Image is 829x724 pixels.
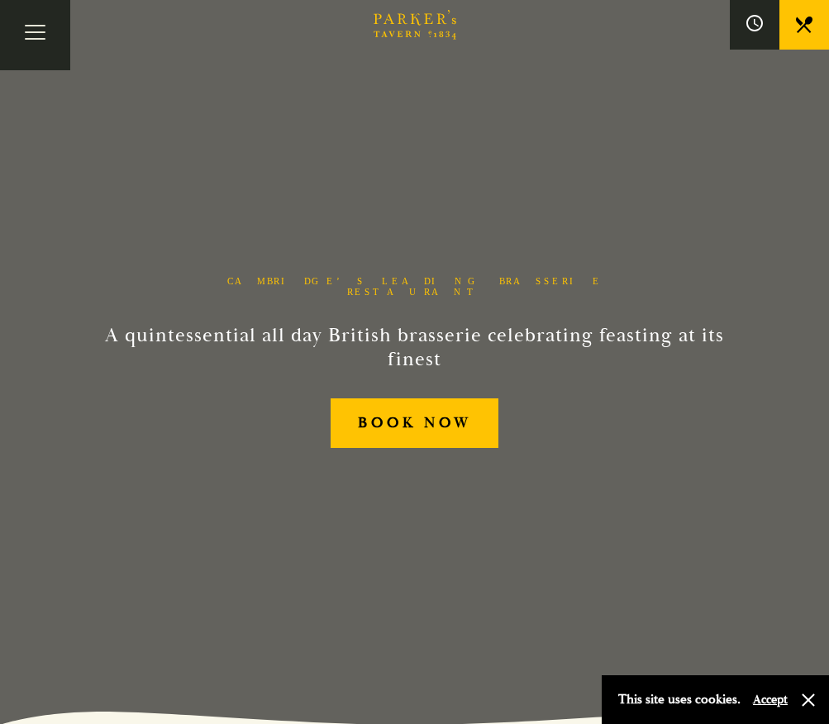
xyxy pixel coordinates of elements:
a: BOOK NOW [331,398,498,449]
button: Accept [753,692,788,707]
p: This site uses cookies. [618,688,741,712]
h1: Cambridge’s Leading Brasserie Restaurant [221,276,609,298]
button: Close and accept [800,692,817,708]
h2: A quintessential all day British brasserie celebrating feasting at its finest [104,324,726,372]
